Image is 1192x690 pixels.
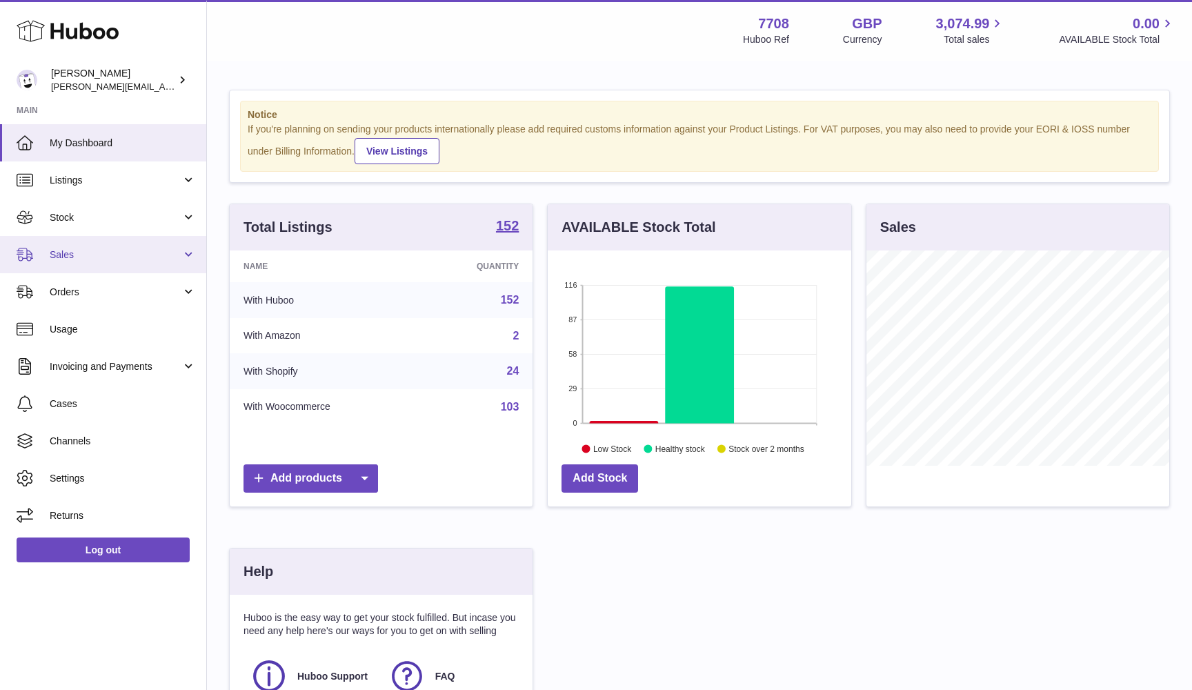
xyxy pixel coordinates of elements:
h3: AVAILABLE Stock Total [562,218,715,237]
div: Currency [843,33,882,46]
th: Name [230,250,418,282]
h3: Sales [880,218,916,237]
strong: GBP [852,14,882,33]
a: 152 [501,294,519,306]
td: With Shopify [230,353,418,389]
a: View Listings [355,138,439,164]
text: 0 [573,419,577,427]
span: 0.00 [1133,14,1160,33]
span: Huboo Support [297,670,368,683]
a: Add Stock [562,464,638,493]
span: AVAILABLE Stock Total [1059,33,1175,46]
h3: Total Listings [244,218,332,237]
text: 116 [564,281,577,289]
span: Channels [50,435,196,448]
a: Log out [17,538,190,562]
span: Listings [50,174,181,187]
div: [PERSON_NAME] [51,67,175,93]
a: 152 [496,219,519,235]
span: Returns [50,509,196,522]
text: 58 [569,350,577,358]
span: [PERSON_NAME][EMAIL_ADDRESS][DOMAIN_NAME] [51,81,277,92]
td: With Woocommerce [230,389,418,425]
span: Total sales [944,33,1005,46]
img: victor@erbology.co [17,70,37,90]
text: 87 [569,315,577,324]
span: Sales [50,248,181,262]
p: Huboo is the easy way to get your stock fulfilled. But incase you need any help here's our ways f... [244,611,519,638]
a: 0.00 AVAILABLE Stock Total [1059,14,1175,46]
td: With Amazon [230,318,418,354]
span: Orders [50,286,181,299]
strong: Notice [248,108,1151,121]
span: Settings [50,472,196,485]
span: Usage [50,323,196,336]
td: With Huboo [230,282,418,318]
a: 2 [513,330,519,342]
div: Huboo Ref [743,33,789,46]
span: My Dashboard [50,137,196,150]
th: Quantity [418,250,533,282]
strong: 7708 [758,14,789,33]
text: Low Stock [593,444,632,453]
h3: Help [244,562,273,581]
text: Stock over 2 months [729,444,804,453]
text: Healthy stock [655,444,706,453]
a: 103 [501,401,519,413]
span: Cases [50,397,196,411]
span: FAQ [435,670,455,683]
a: 24 [507,365,519,377]
strong: 152 [496,219,519,233]
span: 3,074.99 [936,14,990,33]
text: 29 [569,384,577,393]
span: Invoicing and Payments [50,360,181,373]
span: Stock [50,211,181,224]
a: Add products [244,464,378,493]
div: If you're planning on sending your products internationally please add required customs informati... [248,123,1151,164]
a: 3,074.99 Total sales [936,14,1006,46]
